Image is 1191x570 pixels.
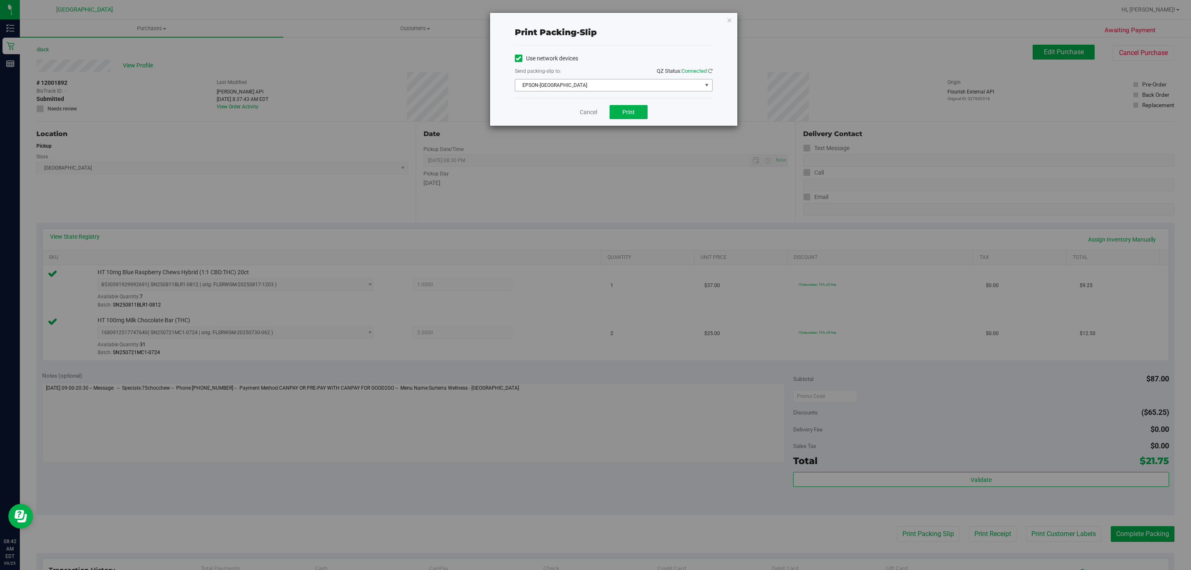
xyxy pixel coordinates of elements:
span: Connected [682,68,707,74]
span: QZ Status: [657,68,713,74]
label: Use network devices [515,54,578,63]
span: Print [622,109,635,115]
iframe: Resource center [8,504,33,529]
button: Print [610,105,648,119]
span: select [701,79,712,91]
span: Print packing-slip [515,27,597,37]
span: EPSON-[GEOGRAPHIC_DATA] [515,79,702,91]
a: Cancel [580,108,597,117]
label: Send packing-slip to: [515,67,561,75]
